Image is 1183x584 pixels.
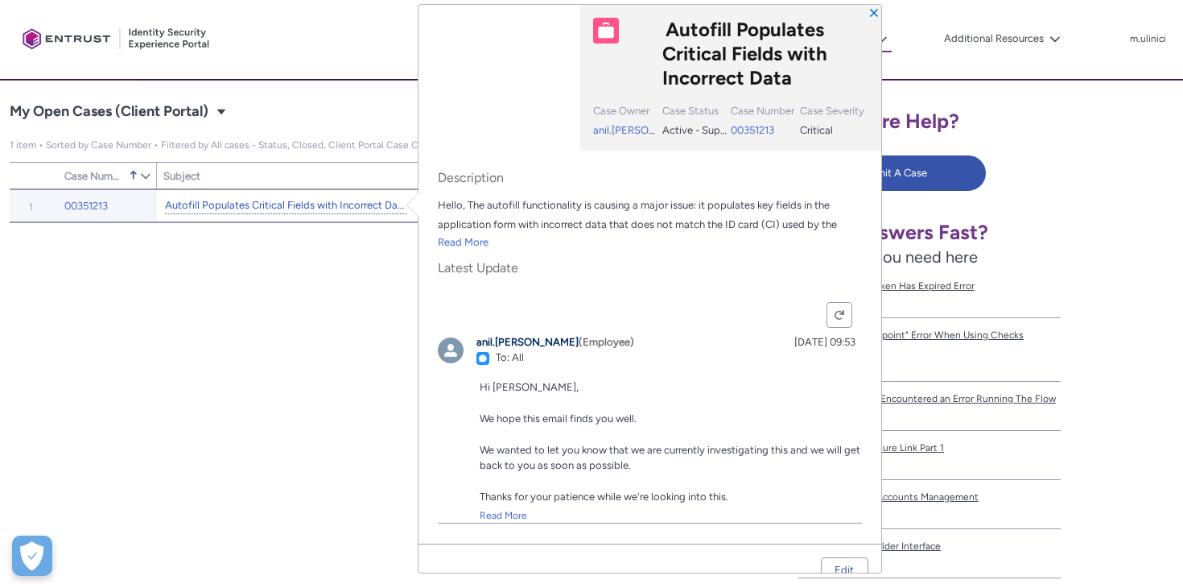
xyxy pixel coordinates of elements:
[822,558,867,582] a: Edit
[64,198,108,214] a: 00351213
[212,101,231,121] button: Select a List View: Cases
[800,103,865,122] div: Case Severity
[418,5,881,151] header: Highlights panel header
[593,18,619,43] img: Case
[794,336,855,348] a: [DATE] 09:53
[64,170,126,182] span: Case Number
[438,338,464,363] img: anil.vishwakarma ()
[798,539,1061,553] span: Onfido Studio - Builder Interface
[438,236,488,248] a: Read More
[798,279,1061,293] span: Web SDK - Your Token Has Expired Error
[593,124,695,136] a: anil.[PERSON_NAME]
[1129,30,1167,46] button: User Profile m.ulinici
[868,6,880,18] button: Close
[579,336,634,348] span: (Employee)
[662,124,740,136] span: Active - Support
[1130,34,1166,45] p: m.ulinici
[438,296,862,524] div: Feed
[12,536,52,576] button: Open Preferences
[798,441,1061,455] span: Video - Smart Capture Link Part 1
[480,491,728,503] span: Thanks for your patience while we're looking into this.
[12,536,52,576] div: Cookie Preferences
[731,124,774,136] a: 00351213
[798,490,1061,504] span: Dashboard - User Accounts Management
[165,197,407,214] a: Autofill Populates Critical Fields with Incorrect Data
[480,508,862,523] a: Read More
[798,391,1061,406] span: Workflow Studio - Encountered an Error Running The Flow
[438,349,476,361] a: anil.vishwakarma ()
[835,558,854,582] div: Edit
[10,139,447,151] span: My Open Cases (Client Portal)
[476,336,579,348] a: anil.[PERSON_NAME]
[800,124,833,136] span: Critical
[480,444,860,472] span: We wanted to let you know that we are currently investigating this and we will get back to you as...
[798,328,1061,357] span: API - "Disabled Endpoint" Error When Using Checks Endpoints
[940,27,1065,51] button: Additional Resources
[798,220,1061,245] h1: Need Answers Fast?
[438,260,862,276] span: Latest Update
[593,103,658,122] div: Case Owner
[662,103,728,122] div: Case Status
[798,155,986,191] button: Submit A Case
[798,247,978,267] span: Find what you need here
[662,18,827,89] lightning-formatted-text: Autofill Populates Critical Fields with Incorrect Data
[480,381,579,393] span: Hi [PERSON_NAME],
[826,302,852,328] button: Refresh this feed
[731,103,796,122] div: Case Number
[10,99,208,125] span: My Open Cases (Client Portal)
[438,170,862,186] span: Description
[438,199,861,288] span: Hello, The autofill functionality is causing a major issue: it populates key fields in the applic...
[496,351,524,363] span: To: All
[480,412,637,425] span: We hope this email finds you well.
